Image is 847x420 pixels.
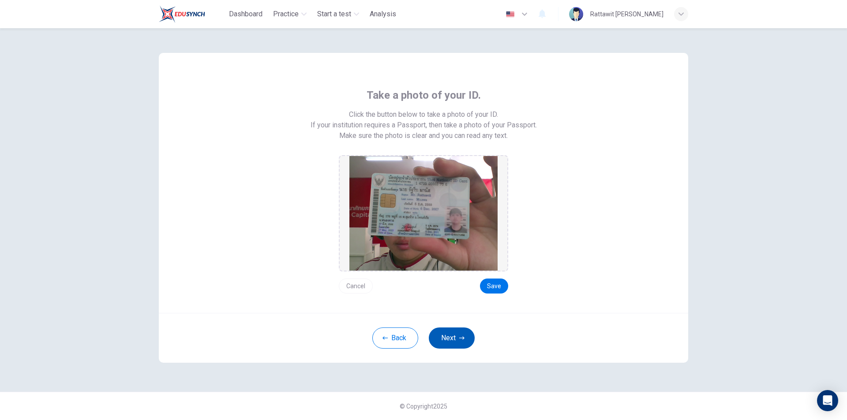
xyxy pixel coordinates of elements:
[349,156,498,271] img: preview screemshot
[370,9,396,19] span: Analysis
[317,9,351,19] span: Start a test
[817,390,838,411] div: Open Intercom Messenger
[367,88,481,102] span: Take a photo of your ID.
[590,9,663,19] div: Rattawit [PERSON_NAME]
[505,11,516,18] img: en
[159,5,205,23] img: Train Test logo
[339,130,508,141] span: Make sure the photo is clear and you can read any text.
[273,9,299,19] span: Practice
[366,6,400,22] button: Analysis
[429,327,475,349] button: Next
[229,9,262,19] span: Dashboard
[569,7,583,21] img: Profile picture
[400,403,447,410] span: © Copyright 2025
[480,279,508,294] button: Save
[311,109,537,130] span: Click the button below to take a photo of your ID. If your institution requires a Passport, then ...
[314,6,363,22] button: Start a test
[339,279,373,294] button: Cancel
[159,5,225,23] a: Train Test logo
[372,327,418,349] button: Back
[270,6,310,22] button: Practice
[225,6,266,22] button: Dashboard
